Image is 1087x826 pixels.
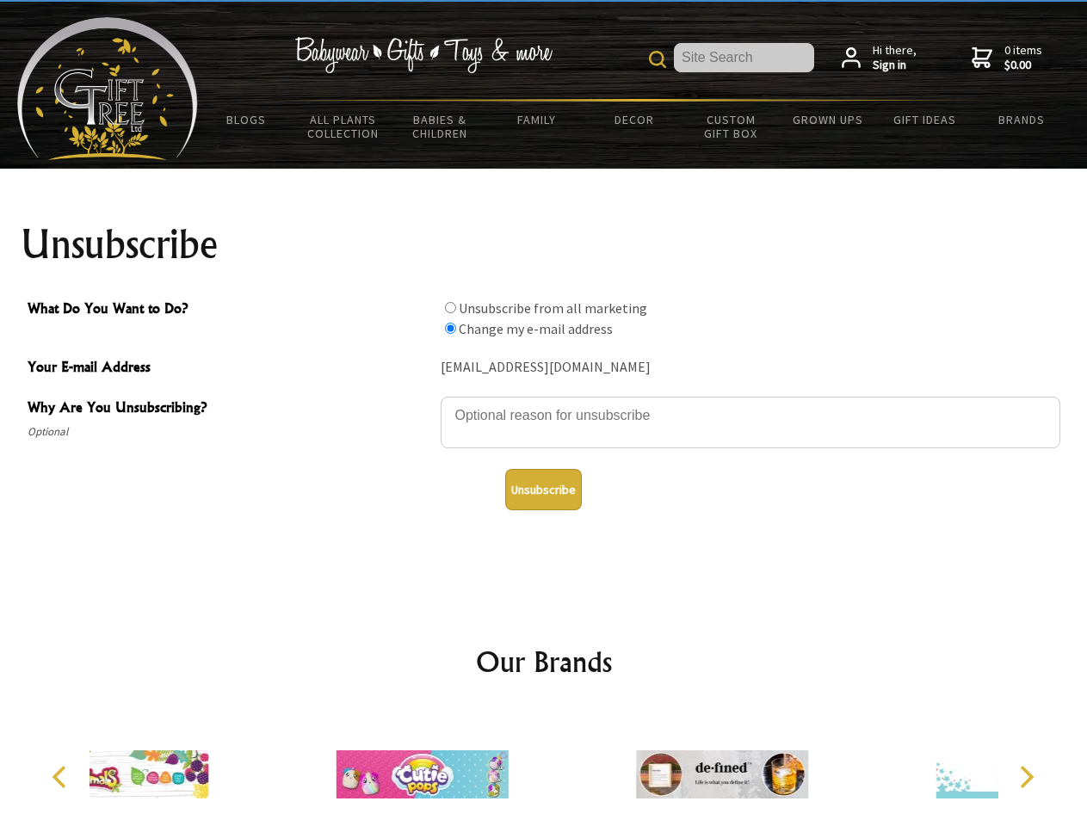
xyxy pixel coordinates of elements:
[649,51,666,68] img: product search
[1004,42,1042,73] span: 0 items
[198,102,295,138] a: BLOGS
[21,224,1067,265] h1: Unsubscribe
[392,102,489,151] a: Babies & Children
[441,397,1060,448] textarea: Why Are You Unsubscribing?
[17,17,198,160] img: Babyware - Gifts - Toys and more...
[1004,58,1042,73] strong: $0.00
[28,422,432,442] span: Optional
[505,469,582,510] button: Unsubscribe
[459,320,613,337] label: Change my e-mail address
[295,102,392,151] a: All Plants Collection
[459,299,647,317] label: Unsubscribe from all marketing
[1007,758,1045,796] button: Next
[873,43,917,73] span: Hi there,
[682,102,780,151] a: Custom Gift Box
[779,102,876,138] a: Grown Ups
[489,102,586,138] a: Family
[28,356,432,381] span: Your E-mail Address
[585,102,682,138] a: Decor
[972,43,1042,73] a: 0 items$0.00
[294,37,553,73] img: Babywear - Gifts - Toys & more
[28,298,432,323] span: What Do You Want to Do?
[842,43,917,73] a: Hi there,Sign in
[28,397,432,422] span: Why Are You Unsubscribing?
[43,758,81,796] button: Previous
[876,102,973,138] a: Gift Ideas
[674,43,814,72] input: Site Search
[445,302,456,313] input: What Do You Want to Do?
[973,102,1071,138] a: Brands
[441,354,1060,381] div: [EMAIL_ADDRESS][DOMAIN_NAME]
[445,323,456,334] input: What Do You Want to Do?
[34,641,1053,682] h2: Our Brands
[873,58,917,73] strong: Sign in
